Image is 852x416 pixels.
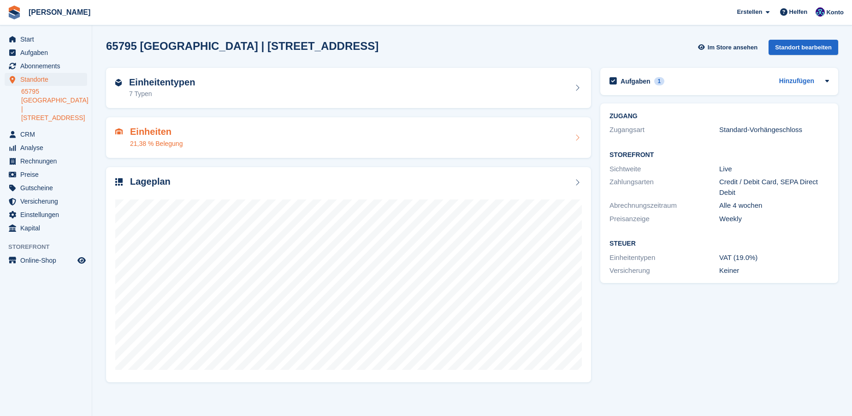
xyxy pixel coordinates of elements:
span: Aufgaben [20,46,76,59]
span: Start [20,33,76,46]
img: map-icn-33ee37083ee616e46c38cad1a60f524a97daa1e2b2c8c0bc3eb3415660979fc1.svg [115,178,123,186]
a: Speisekarte [5,254,87,267]
a: Im Store ansehen [697,40,762,55]
a: menu [5,195,87,208]
div: Zugangsart [609,125,719,135]
h2: Aufgaben [621,77,651,85]
span: Erstellen [737,7,762,17]
a: Vorschau-Shop [76,255,87,266]
a: menu [5,155,87,168]
div: Alle 4 wochen [719,200,829,211]
span: Preise [20,168,76,181]
h2: Lageplan [130,176,171,187]
span: Im Store ansehen [708,43,757,52]
h2: 65795 [GEOGRAPHIC_DATA] | [STREET_ADDRESS] [106,40,379,52]
a: menu [5,46,87,59]
h2: Steuer [609,240,829,247]
h2: Storefront [609,151,829,159]
a: [PERSON_NAME] [25,5,94,20]
h2: Einheitentypen [129,77,195,88]
a: 65795 [GEOGRAPHIC_DATA] | [STREET_ADDRESS] [21,87,87,122]
a: Lageplan [106,167,591,383]
div: Live [719,164,829,175]
div: 21,38 % Belegung [130,139,183,149]
h2: Einheiten [130,127,183,137]
span: Helfen [789,7,808,17]
img: stora-icon-8386f47178a22dfd0bd8f6a31ec36ba5ce8667c1dd55bd0f319d3a0aa187defe.svg [7,6,21,19]
div: Weekly [719,214,829,224]
div: Zahlungsarten [609,177,719,198]
div: VAT (19.0%) [719,253,829,263]
img: unit-icn-7be61d7bf1b0ce9d3e12c5938cc71ed9869f7b940bace4675aadf7bd6d80202e.svg [115,128,123,135]
span: Kapital [20,222,76,235]
img: unit-type-icn-2b2737a686de81e16bb02015468b77c625bbabd49415b5ef34ead5e3b44a266d.svg [115,79,122,86]
span: Gutscheine [20,181,76,194]
a: menu [5,168,87,181]
span: Abonnements [20,60,76,72]
div: Standort bearbeiten [769,40,838,55]
div: 1 [654,77,665,85]
a: Einheitentypen 7 Typen [106,68,591,109]
span: Konto [826,8,844,17]
a: menu [5,33,87,46]
div: Abrechnungszeitraum [609,200,719,211]
a: Standort bearbeiten [769,40,838,59]
div: Keiner [719,265,829,276]
div: Sichtweite [609,164,719,175]
span: Versicherung [20,195,76,208]
span: Storefront [8,242,92,252]
div: Preisanzeige [609,214,719,224]
span: CRM [20,128,76,141]
span: Rechnungen [20,155,76,168]
img: Thomas Lerch [816,7,825,17]
a: menu [5,60,87,72]
div: Einheitentypen [609,253,719,263]
a: menu [5,181,87,194]
a: menu [5,141,87,154]
span: Einstellungen [20,208,76,221]
a: menu [5,222,87,235]
a: Hinzufügen [779,76,814,87]
span: Online-Shop [20,254,76,267]
span: Standorte [20,73,76,86]
span: Analyse [20,141,76,154]
div: Credit / Debit Card, SEPA Direct Debit [719,177,829,198]
div: Standard-Vorhängeschloss [719,125,829,135]
a: Einheiten 21,38 % Belegung [106,117,591,158]
a: menu [5,73,87,86]
div: 7 Typen [129,89,195,99]
a: menu [5,208,87,221]
h2: ZUGANG [609,113,829,120]
a: menu [5,128,87,141]
div: Versicherung [609,265,719,276]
